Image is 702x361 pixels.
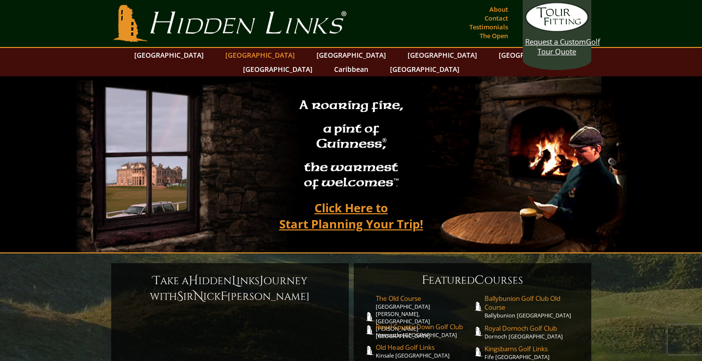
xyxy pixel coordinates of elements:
a: [GEOGRAPHIC_DATA] [312,48,391,62]
a: Ballybunion Golf Club Old CourseBallybunion [GEOGRAPHIC_DATA] [484,294,581,319]
a: The Old Course[GEOGRAPHIC_DATA][PERSON_NAME], [GEOGRAPHIC_DATA][PERSON_NAME] [GEOGRAPHIC_DATA] [376,294,473,339]
a: About [487,2,510,16]
span: N [194,289,203,304]
span: Kingsbarns Golf Links [484,344,581,353]
a: The Open [477,29,510,43]
span: H [189,273,198,289]
a: Click Here toStart Planning Your Trip! [269,196,433,235]
a: [GEOGRAPHIC_DATA] [129,48,209,62]
span: S [177,289,183,304]
span: Old Head Golf Links [376,343,473,352]
a: [GEOGRAPHIC_DATA] [220,48,300,62]
h6: ake a idden inks ourney with ir ick [PERSON_NAME] [121,273,339,304]
a: Caribbean [329,62,373,76]
span: The Old Course [376,294,473,303]
a: Contact [482,11,510,25]
span: F [220,289,227,304]
a: [GEOGRAPHIC_DATA] [403,48,482,62]
a: Request a CustomGolf Tour Quote [525,2,589,56]
a: [GEOGRAPHIC_DATA] [385,62,464,76]
a: Testimonials [467,20,510,34]
a: Kingsbarns Golf LinksFife [GEOGRAPHIC_DATA] [484,344,581,361]
span: L [232,273,237,289]
span: Request a Custom [525,37,586,46]
h2: A roaring fire, a pint of Guinness , the warmest of welcomes™. [293,93,410,196]
span: Ballybunion Golf Club Old Course [484,294,581,312]
a: Old Head Golf LinksKinsale [GEOGRAPHIC_DATA] [376,343,473,359]
a: Royal County Down Golf ClubNewcastle [GEOGRAPHIC_DATA] [376,322,473,338]
a: [GEOGRAPHIC_DATA] [494,48,573,62]
span: J [260,273,264,289]
span: Royal County Down Golf Club [376,322,473,331]
span: T [153,273,160,289]
a: Royal Dornoch Golf ClubDornoch [GEOGRAPHIC_DATA] [484,324,581,340]
span: C [475,272,484,288]
a: [GEOGRAPHIC_DATA] [238,62,317,76]
h6: eatured ourses [363,272,581,288]
span: Royal Dornoch Golf Club [484,324,581,333]
span: F [422,272,429,288]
